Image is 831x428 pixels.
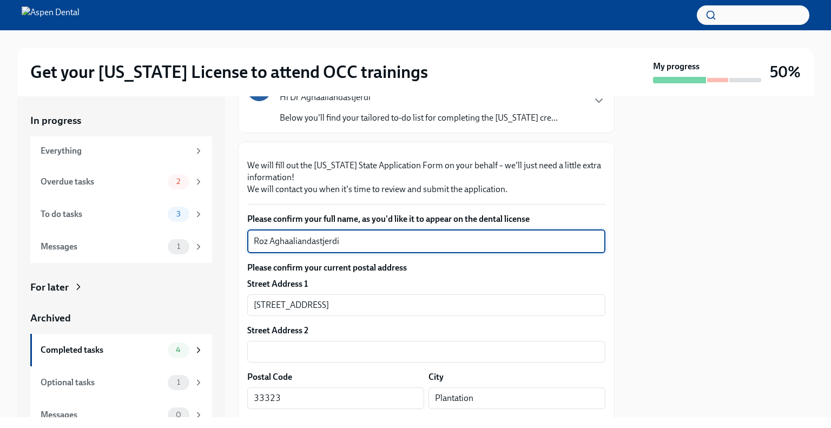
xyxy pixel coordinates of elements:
[653,61,700,73] strong: My progress
[41,145,189,157] div: Everything
[280,112,558,124] p: Below you'll find your tailored to-do list for completing the [US_STATE] cre...
[30,61,428,83] h2: Get your [US_STATE] License to attend OCC trainings
[41,377,163,389] div: Optional tasks
[247,262,605,274] label: Please confirm your current postal address
[41,176,163,188] div: Overdue tasks
[30,136,212,166] a: Everything
[280,91,558,103] p: Hi Dr Aghaaliandastjerdi
[41,344,163,356] div: Completed tasks
[170,242,187,251] span: 1
[247,160,605,195] p: We will fill out the [US_STATE] State Application Form on your behalf – we'll just need a little ...
[770,62,801,82] h3: 50%
[30,280,212,294] a: For later
[30,311,212,325] a: Archived
[22,6,80,24] img: Aspen Dental
[41,241,163,253] div: Messages
[254,235,599,248] textarea: Roz Aghaaliandastjerdi
[169,411,188,419] span: 0
[41,409,163,421] div: Messages
[30,334,212,366] a: Completed tasks4
[428,371,444,383] label: City
[170,210,187,218] span: 3
[247,325,308,337] label: Street Address 2
[30,114,212,128] a: In progress
[30,280,69,294] div: For later
[247,278,308,290] label: Street Address 1
[169,346,187,354] span: 4
[170,177,187,186] span: 2
[247,213,605,225] label: Please confirm your full name, as you'd like it to appear on the dental license
[30,231,212,263] a: Messages1
[30,366,212,399] a: Optional tasks1
[247,371,292,383] label: Postal Code
[170,378,187,386] span: 1
[30,166,212,198] a: Overdue tasks2
[30,198,212,231] a: To do tasks3
[41,208,163,220] div: To do tasks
